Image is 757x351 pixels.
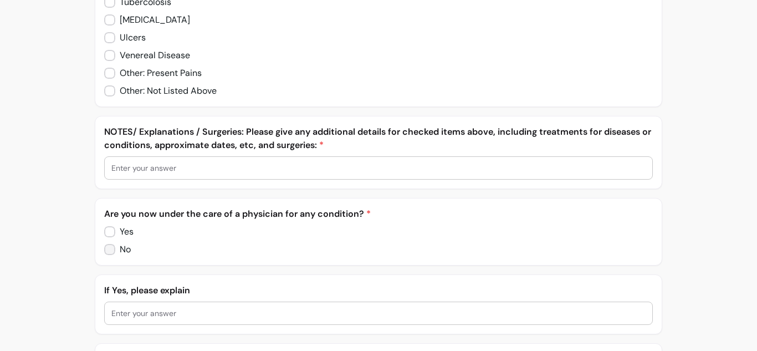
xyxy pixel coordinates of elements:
[104,207,653,221] p: Are you now under the care of a physician for any condition?
[104,284,653,297] p: If Yes, please explain
[104,221,142,243] input: Yes
[104,44,198,67] input: Venereal Disease
[104,27,154,49] input: Ulcers
[111,162,646,174] input: Enter your answer
[104,62,212,84] input: Other: Present Pains
[104,9,159,31] input: Tumors
[104,125,653,152] p: NOTES/ Explanations / Surgeries: Please give any additional details for checked items above, incl...
[104,80,227,102] input: Other: Not Listed Above
[104,238,140,261] input: No
[111,308,646,319] input: Enter your answer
